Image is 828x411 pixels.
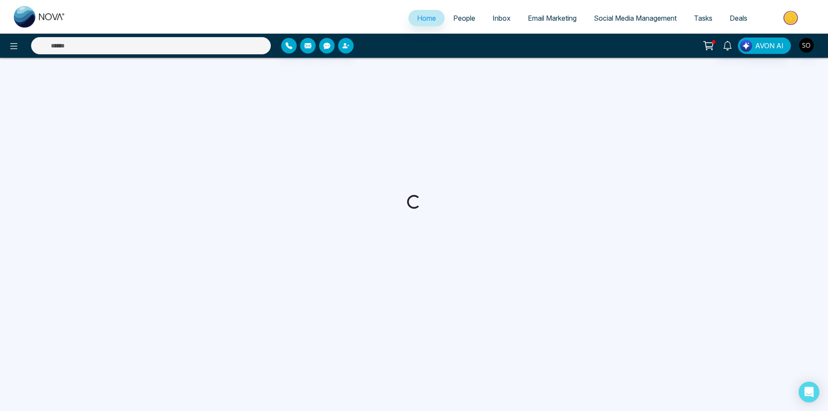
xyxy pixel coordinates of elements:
span: Deals [730,14,747,22]
span: Tasks [694,14,712,22]
img: Nova CRM Logo [14,6,66,28]
div: Open Intercom Messenger [799,382,819,402]
span: AVON AI [755,41,784,51]
span: Inbox [492,14,511,22]
img: Market-place.gif [760,8,823,28]
img: User Avatar [799,38,814,53]
a: People [445,10,484,26]
a: Deals [721,10,756,26]
a: Tasks [685,10,721,26]
a: Email Marketing [519,10,585,26]
span: Home [417,14,436,22]
span: Email Marketing [528,14,577,22]
span: Social Media Management [594,14,677,22]
button: AVON AI [738,38,791,54]
a: Home [408,10,445,26]
a: Inbox [484,10,519,26]
span: People [453,14,475,22]
img: Lead Flow [740,40,752,52]
a: Social Media Management [585,10,685,26]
